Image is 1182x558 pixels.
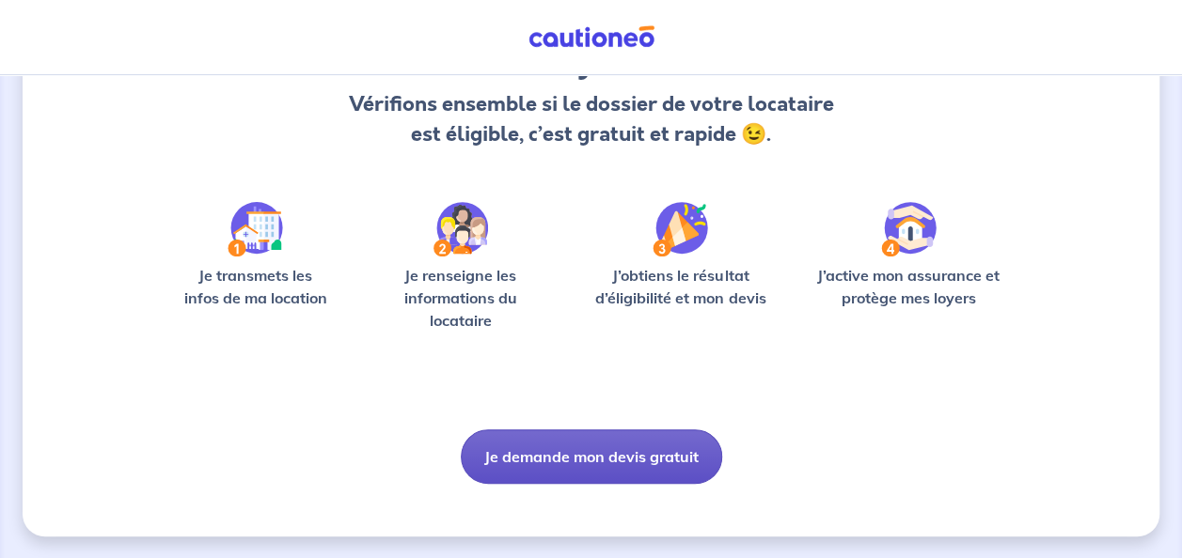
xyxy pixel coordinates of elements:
[521,25,662,49] img: Cautioneo
[228,202,283,256] img: /static/90a569abe86eec82015bcaae536bd8e6/Step-1.svg
[808,264,1009,309] p: J’active mon assurance et protège mes loyers
[368,264,553,332] p: Je renseigne les informations du locataire
[881,202,937,256] img: /static/bfff1cf634d835d9112899e6a3df1a5d/Step-4.svg
[653,202,708,256] img: /static/f3e743aab9439237c3e2196e4328bba9/Step-3.svg
[347,89,835,149] p: Vérifions ensemble si le dossier de votre locataire est éligible, c’est gratuit et rapide 😉.
[347,37,835,82] h3: Bonjour !
[173,264,338,309] p: Je transmets les infos de ma location
[433,202,488,256] img: /static/c0a346edaed446bb123850d2d04ad552/Step-2.svg
[583,264,778,309] p: J’obtiens le résultat d’éligibilité et mon devis
[461,429,722,484] button: Je demande mon devis gratuit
